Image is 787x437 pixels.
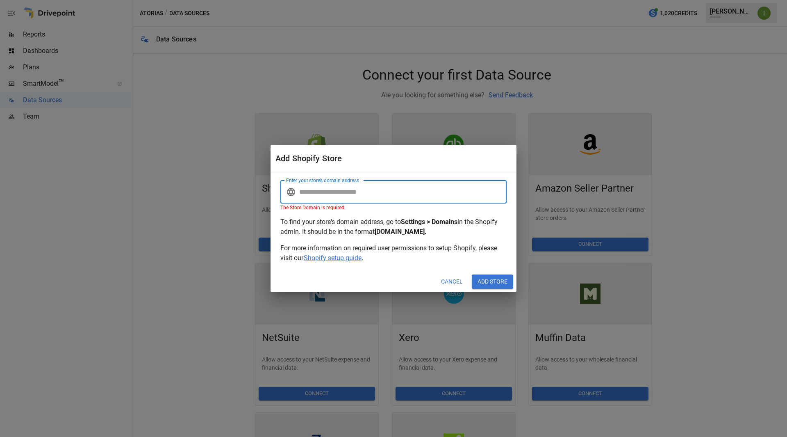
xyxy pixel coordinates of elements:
p: To find your store's domain address, go to in the Shopify admin. It should be in the format [280,217,507,237]
p: For more information on required user permissions to setup Shopify, please visit our . [280,243,507,263]
b: [DOMAIN_NAME]. [375,228,427,236]
label: Enter your store’s domain address [286,177,359,184]
button: Add Store [472,275,513,289]
div: The Store Domain is required. [280,204,507,210]
b: Settings > Domains [401,218,457,226]
span: Shopify setup guide [303,254,362,262]
div: Add Shopify Store [275,153,393,163]
button: Cancel [435,275,469,289]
